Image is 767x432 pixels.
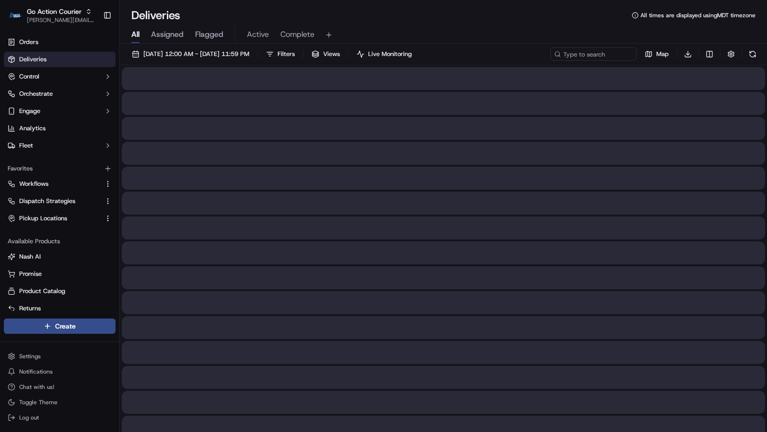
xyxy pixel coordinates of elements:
a: Returns [8,304,112,313]
a: Promise [8,270,112,278]
span: Orchestrate [19,90,53,98]
span: Complete [280,29,314,40]
button: Orchestrate [4,86,116,102]
span: Pickup Locations [19,214,67,223]
button: Workflows [4,176,116,192]
a: Deliveries [4,52,116,67]
button: Go Action Courier [27,7,81,16]
span: Returns [19,304,41,313]
button: [PERSON_NAME][EMAIL_ADDRESS][DOMAIN_NAME] [27,16,95,24]
span: Fleet [19,141,33,150]
h1: Deliveries [131,8,180,23]
span: Product Catalog [19,287,65,296]
a: Nash AI [8,252,112,261]
span: Flagged [195,29,223,40]
span: Engage [19,107,40,115]
span: All times are displayed using MDT timezone [640,11,755,19]
button: Settings [4,350,116,363]
span: All [131,29,139,40]
button: Go Action CourierGo Action Courier[PERSON_NAME][EMAIL_ADDRESS][DOMAIN_NAME] [4,4,99,27]
button: Engage [4,103,116,119]
button: Nash AI [4,249,116,264]
button: Map [640,47,673,61]
span: Views [323,50,340,58]
a: Workflows [8,180,100,188]
span: [DATE] 12:00 AM - [DATE] 11:59 PM [143,50,249,58]
button: Log out [4,411,116,424]
button: Product Catalog [4,284,116,299]
span: Toggle Theme [19,398,58,406]
button: [DATE] 12:00 AM - [DATE] 11:59 PM [128,47,254,61]
span: Orders [19,38,38,46]
span: Analytics [19,124,46,133]
button: Views [307,47,344,61]
span: Live Monitoring [368,50,412,58]
span: Filters [278,50,295,58]
img: Go Action Courier [8,12,23,18]
button: Promise [4,266,116,282]
button: Returns [4,301,116,316]
button: Refresh [746,47,759,61]
a: Product Catalog [8,287,112,296]
span: Create [55,321,76,331]
span: Active [247,29,269,40]
button: Live Monitoring [352,47,416,61]
button: Notifications [4,365,116,378]
button: Pickup Locations [4,211,116,226]
span: Deliveries [19,55,46,64]
button: Dispatch Strategies [4,193,116,209]
span: Nash AI [19,252,41,261]
span: Log out [19,414,39,421]
input: Type to search [550,47,637,61]
a: Pickup Locations [8,214,100,223]
button: Fleet [4,138,116,153]
span: Notifications [19,368,53,375]
button: Chat with us! [4,380,116,394]
button: Control [4,69,116,84]
div: Available Products [4,234,116,249]
button: Filters [262,47,299,61]
span: Map [656,50,669,58]
a: Dispatch Strategies [8,197,100,205]
span: Control [19,72,39,81]
span: Chat with us! [19,383,54,391]
span: Assigned [151,29,184,40]
button: Create [4,318,116,334]
span: Workflows [19,180,48,188]
a: Orders [4,34,116,50]
a: Analytics [4,121,116,136]
span: Promise [19,270,42,278]
div: Favorites [4,161,116,176]
span: Dispatch Strategies [19,197,75,205]
button: Toggle Theme [4,396,116,409]
span: Settings [19,352,41,360]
